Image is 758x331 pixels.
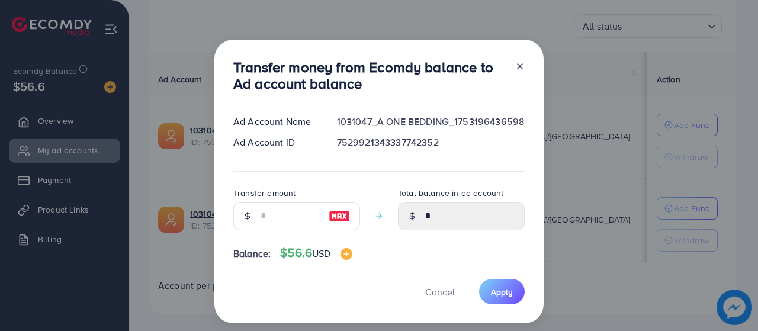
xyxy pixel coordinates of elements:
[327,115,534,128] div: 1031047_A ONE BEDDING_1753196436598
[479,279,525,304] button: Apply
[341,248,352,260] img: image
[233,247,271,261] span: Balance:
[327,136,534,149] div: 7529921343337742352
[410,279,470,304] button: Cancel
[280,246,352,261] h4: $56.6
[329,209,350,223] img: image
[312,247,330,260] span: USD
[233,59,506,93] h3: Transfer money from Ecomdy balance to Ad account balance
[224,115,327,128] div: Ad Account Name
[398,187,503,199] label: Total balance in ad account
[224,136,327,149] div: Ad Account ID
[233,187,296,199] label: Transfer amount
[425,285,455,298] span: Cancel
[491,286,513,298] span: Apply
